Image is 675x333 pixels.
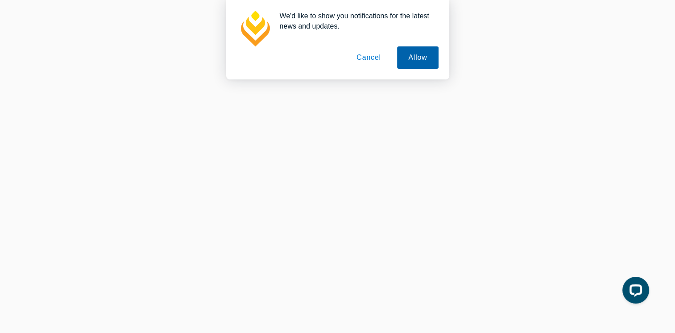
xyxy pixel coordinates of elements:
[237,11,273,46] img: notification icon
[615,273,653,311] iframe: LiveChat chat widget
[345,46,392,69] button: Cancel
[273,11,439,31] div: We'd like to show you notifications for the latest news and updates.
[397,46,438,69] button: Allow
